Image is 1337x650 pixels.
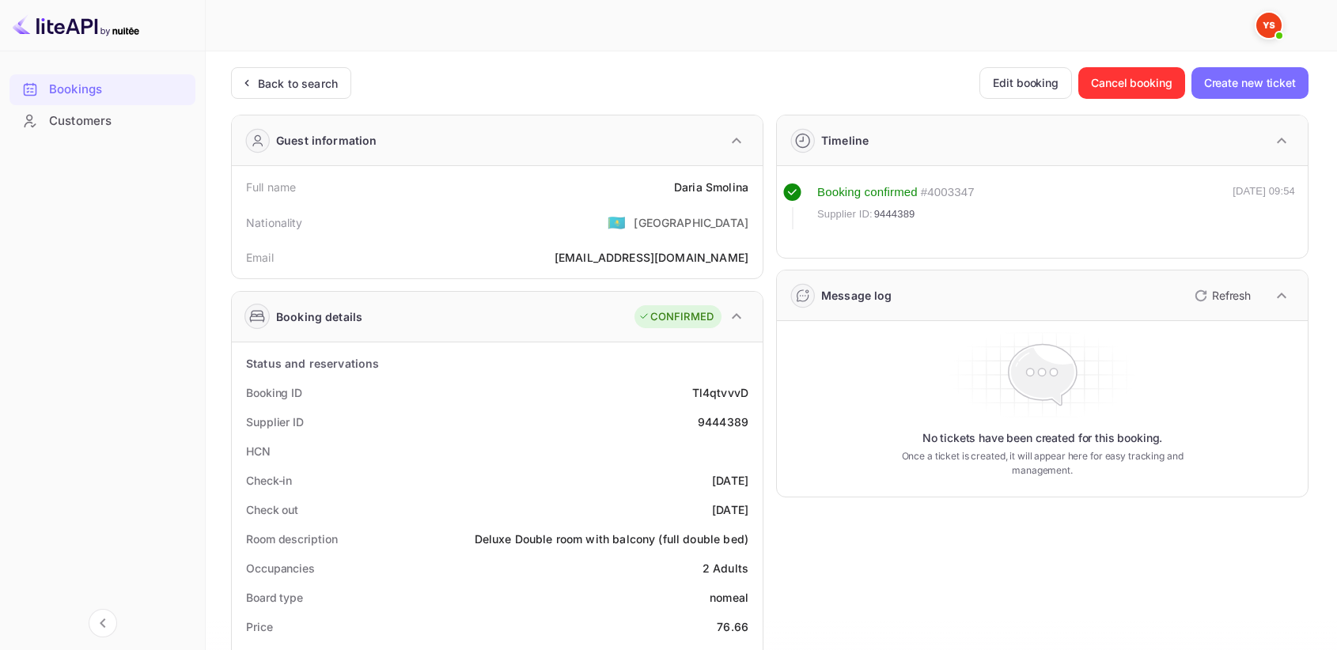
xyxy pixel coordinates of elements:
[555,249,748,266] div: [EMAIL_ADDRESS][DOMAIN_NAME]
[276,308,362,325] div: Booking details
[246,618,273,635] div: Price
[246,501,298,518] div: Check out
[246,355,379,372] div: Status and reservations
[246,560,315,576] div: Occupancies
[9,106,195,135] a: Customers
[49,112,187,130] div: Customers
[712,472,748,489] div: [DATE]
[49,81,187,99] div: Bookings
[692,384,748,401] div: Tl4qtvvvD
[1256,13,1282,38] img: Yandex Support
[246,414,304,430] div: Supplier ID
[979,67,1072,99] button: Edit booking
[246,179,296,195] div: Full name
[821,132,869,149] div: Timeline
[698,414,748,430] div: 9444389
[246,472,292,489] div: Check-in
[1212,287,1251,304] p: Refresh
[608,208,626,236] span: United States
[9,106,195,137] div: Customers
[712,501,748,518] div: [DATE]
[246,443,271,459] div: HCN
[922,430,1163,446] p: No tickets have been created for this booking.
[817,206,873,222] span: Supplier ID:
[821,287,892,304] div: Message log
[276,132,377,149] div: Guest information
[1185,283,1257,308] button: Refresh
[246,589,303,606] div: Board type
[246,249,274,266] div: Email
[817,183,918,202] div: Booking confirmed
[9,74,195,104] a: Bookings
[1233,183,1295,229] div: [DATE] 09:54
[246,214,303,231] div: Nationality
[900,449,1184,478] p: Once a ticket is created, it will appear here for easy tracking and management.
[246,531,337,547] div: Room description
[1078,67,1185,99] button: Cancel booking
[874,206,915,222] span: 9444389
[475,531,748,547] div: Deluxe Double room with balcony (full double bed)
[258,75,338,92] div: Back to search
[13,13,139,38] img: LiteAPI logo
[634,214,748,231] div: [GEOGRAPHIC_DATA]
[674,179,748,195] div: Daria Smolina
[921,183,975,202] div: # 4003347
[710,589,748,606] div: nomeal
[9,74,195,105] div: Bookings
[638,309,714,325] div: CONFIRMED
[1191,67,1309,99] button: Create new ticket
[703,560,748,576] div: 2 Adults
[717,618,748,635] div: 76.66
[89,609,117,637] button: Collapse navigation
[246,384,302,401] div: Booking ID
